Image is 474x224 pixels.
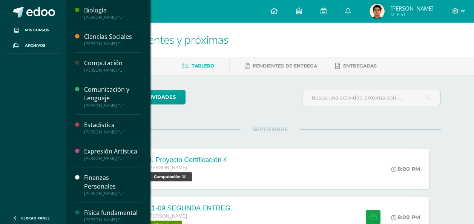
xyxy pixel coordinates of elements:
[6,38,60,54] a: Archivos
[75,32,229,47] span: Actividades recientes y próximas
[84,209,141,222] a: Física fundamental[PERSON_NAME] "U"
[148,204,238,212] div: 11-09 SEGUNDA ENTREGA DE GUÍA
[84,59,141,73] a: Computación[PERSON_NAME] "U"
[84,147,141,161] a: Expresión Artística[PERSON_NAME] "U"
[25,43,45,49] span: Archivos
[253,63,317,69] span: Pendientes de entrega
[84,147,141,156] div: Expresión Artística
[25,27,49,33] span: Mis cursos
[84,121,141,129] div: Estadística
[84,6,141,20] a: Biología[PERSON_NAME] "U"
[6,23,60,38] a: Mis cursos
[390,11,434,18] span: Mi Perfil
[84,191,141,196] div: [PERSON_NAME] "U"
[192,63,214,69] span: Tablero
[84,15,141,20] div: [PERSON_NAME] "U"
[84,129,141,135] div: [PERSON_NAME] "U"
[148,172,192,181] span: Computación 'U'
[84,173,141,191] div: Finanzas Personales
[148,213,187,219] span: [PERSON_NAME]
[84,6,141,15] div: Biología
[241,126,300,133] span: SEPTIEMBRE
[245,60,317,72] a: Pendientes de entrega
[390,5,434,12] span: [PERSON_NAME]
[182,60,214,72] a: Tablero
[84,156,141,161] div: [PERSON_NAME] "U"
[84,103,141,108] div: [PERSON_NAME] "U"
[148,165,187,170] span: [PERSON_NAME]
[391,214,420,221] div: 8:00 PM
[84,85,141,103] div: Comunicación y Lenguaje
[84,41,141,46] div: [PERSON_NAME] "U"
[370,4,385,19] img: d5477ca1a3f189a885c1b57d1d09bc4b.png
[84,32,141,46] a: Ciencias Sociales[PERSON_NAME] "U"
[343,63,377,69] span: Entregadas
[335,60,377,72] a: Entregadas
[84,121,141,135] a: Estadística[PERSON_NAME] "U"
[84,68,141,73] div: [PERSON_NAME] "U"
[84,209,141,217] div: Física fundamental
[84,32,141,41] div: Ciencias Sociales
[148,156,227,164] div: 4. Proyecto Certificación 4
[21,215,50,221] span: Cerrar panel
[391,166,420,172] div: 8:00 PM
[84,59,141,68] div: Computación
[84,173,141,196] a: Finanzas Personales[PERSON_NAME] "U"
[84,217,141,222] div: [PERSON_NAME] "U"
[302,90,440,105] input: Busca una actividad próxima aquí...
[84,85,141,108] a: Comunicación y Lenguaje[PERSON_NAME] "U"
